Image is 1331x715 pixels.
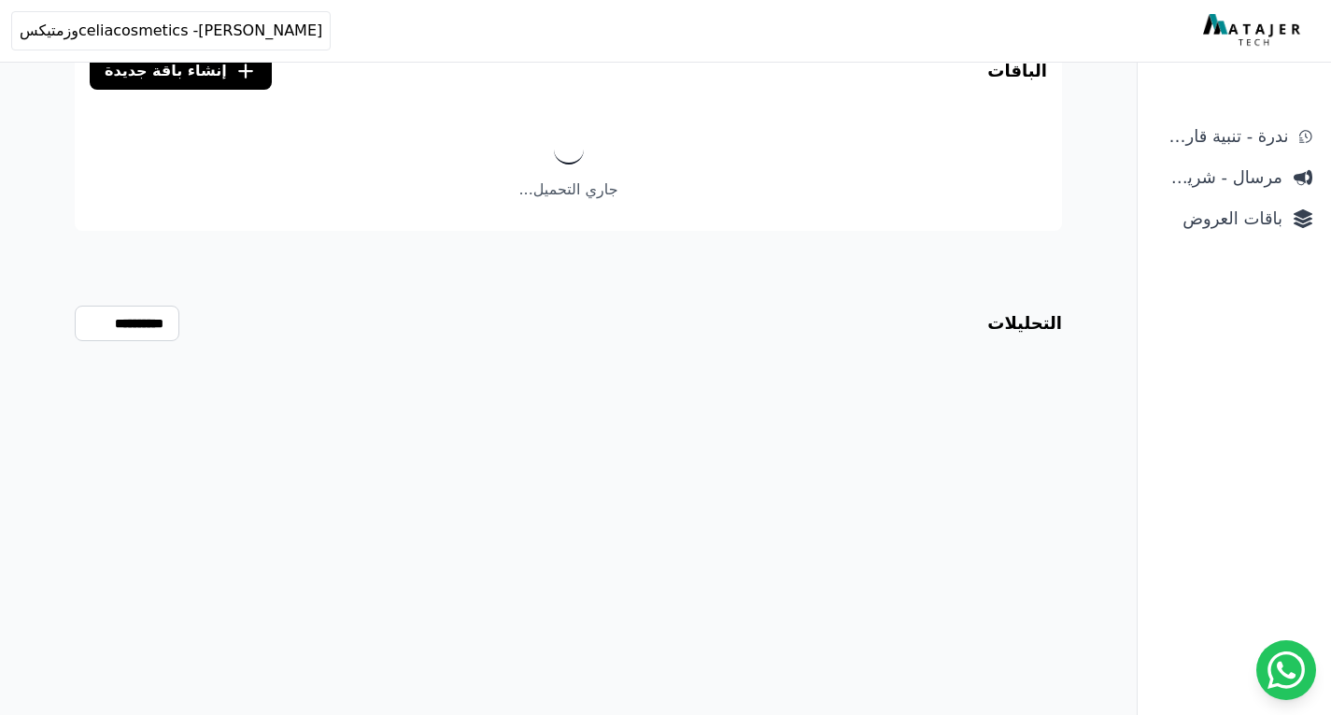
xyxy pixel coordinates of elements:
h3: التحليلات [987,310,1062,336]
span: ندرة - تنبية قارب علي النفاذ [1156,123,1288,150]
p: جاري التحميل... [75,179,1062,201]
span: باقات العروض [1156,206,1282,232]
a: باقات العروض [1149,202,1320,236]
button: celiacosmetics -[PERSON_NAME]وزمتيكس [11,11,331,50]
span: مرسال - شريط دعاية [1156,164,1282,191]
span: celiacosmetics -[PERSON_NAME]وزمتيكس [20,20,322,42]
a: ندرة - تنبية قارب علي النفاذ [1149,120,1320,153]
span: إنشاء باقة جديدة [105,60,227,82]
h3: الباقات [987,58,1047,84]
button: إنشاء باقة جديدة [90,52,272,90]
img: MatajerTech Logo [1203,14,1305,48]
a: مرسال - شريط دعاية [1149,161,1320,194]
